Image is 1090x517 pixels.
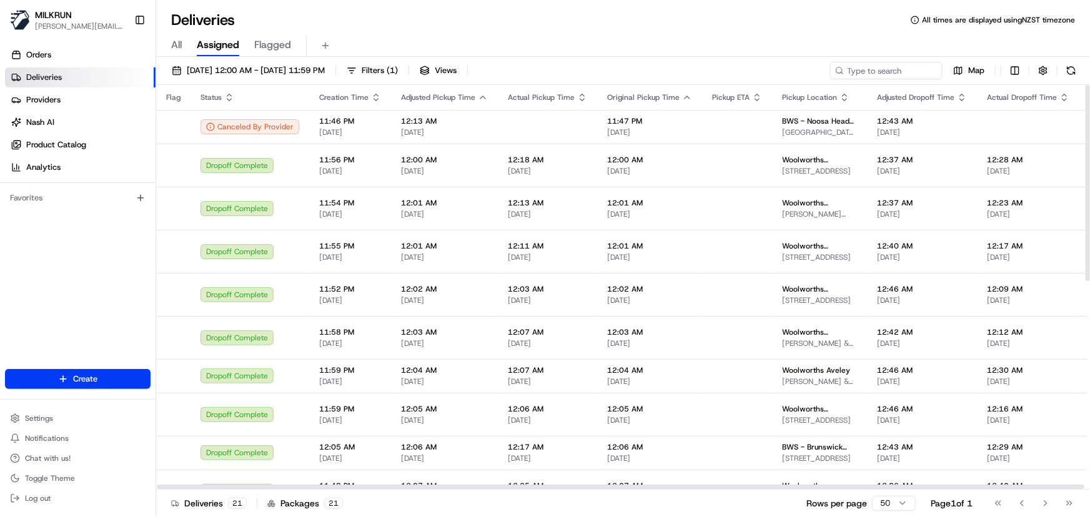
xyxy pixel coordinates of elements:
span: [DATE] [877,415,967,425]
span: Product Catalog [26,139,86,150]
span: [DATE] [401,166,488,176]
span: [DATE] [508,453,587,463]
span: [DATE] [607,295,692,305]
span: [STREET_ADDRESS] [782,453,857,463]
a: Nash AI [5,112,156,132]
span: 12:05 AM [607,404,692,414]
span: 12:07 AM [508,327,587,337]
button: MILKRUN [35,9,72,21]
span: Settings [25,413,53,423]
span: [DATE] [877,453,967,463]
span: Flag [166,92,181,102]
span: BWS - Brunswick BWS [782,442,857,452]
span: 12:04 AM [401,365,488,375]
span: Adjusted Dropoff Time [877,92,954,102]
span: Actual Dropoff Time [987,92,1057,102]
span: [DATE] [607,377,692,387]
span: 12:40 AM [877,241,967,251]
span: [DATE] [607,127,692,137]
span: 12:13 AM [401,116,488,126]
span: 12:46 AM [877,404,967,414]
span: 11:59 PM [319,404,381,414]
span: Adjusted Pickup Time [401,92,475,102]
span: [DATE] [319,209,381,219]
div: Packages [267,497,343,510]
span: 12:40 AM [987,481,1069,491]
div: Canceled By Provider [201,119,299,134]
span: 11:58 PM [319,327,381,337]
span: Assigned [197,37,239,52]
span: [DATE] [508,415,587,425]
span: 12:07 AM [401,481,488,491]
span: [DATE] [401,209,488,219]
span: [DATE] [508,166,587,176]
span: [DATE] [607,338,692,348]
span: 11:55 PM [319,241,381,251]
span: [DATE] [319,295,381,305]
span: [GEOGRAPHIC_DATA][STREET_ADDRESS] [782,127,857,137]
button: Notifications [5,430,151,447]
span: 12:16 AM [987,404,1069,414]
p: Rows per page [806,497,867,510]
span: 11:54 PM [319,198,381,208]
span: [DATE] [401,377,488,387]
span: Filters [362,65,398,76]
span: 12:05 AM [319,442,381,452]
a: Orders [5,45,156,65]
span: 12:17 AM [508,442,587,452]
span: [DATE] [607,453,692,463]
span: 12:37 AM [877,198,967,208]
span: All [171,37,182,52]
span: 12:02 AM [401,284,488,294]
div: Deliveries [171,497,247,510]
span: 12:37 AM [877,155,967,165]
span: 12:06 AM [508,404,587,414]
span: 12:28 AM [987,155,1069,165]
button: Map [948,62,990,79]
span: [DATE] [987,295,1069,305]
span: [DATE] [319,453,381,463]
span: 12:30 AM [987,365,1069,375]
span: [DATE] [987,415,1069,425]
span: [DATE] [607,415,692,425]
span: Log out [25,493,51,503]
span: 12:25 AM [508,481,587,491]
span: 12:07 AM [607,481,692,491]
span: [DATE] [319,338,381,348]
span: Woolworths Supermarket AU - [GEOGRAPHIC_DATA] [782,284,857,294]
span: [DATE] [877,338,967,348]
span: [DATE] 12:00 AM - [DATE] 11:59 PM [187,65,325,76]
span: 12:12 AM [987,327,1069,337]
span: Woolworths Supermarket AU - [GEOGRAPHIC_DATA] [782,481,857,491]
span: Woolworths Supermarket AU - [GEOGRAPHIC_DATA] [782,241,857,251]
span: 11:46 PM [319,116,381,126]
span: [DATE] [508,295,587,305]
button: Log out [5,490,151,507]
span: Pickup ETA [712,92,750,102]
span: [DATE] [401,338,488,348]
span: 11:47 PM [607,116,692,126]
button: Views [414,62,462,79]
span: 12:07 AM [508,365,587,375]
span: All times are displayed using NZST timezone [922,15,1075,25]
span: 12:42 AM [877,327,967,337]
button: [PERSON_NAME][EMAIL_ADDRESS][DOMAIN_NAME] [35,21,124,31]
div: Favorites [5,188,151,208]
a: Deliveries [5,67,156,87]
span: ( 1 ) [387,65,398,76]
span: [DATE] [319,377,381,387]
span: [DATE] [987,453,1069,463]
span: [DATE] [401,453,488,463]
span: 12:23 AM [987,198,1069,208]
span: [DATE] [607,252,692,262]
span: 12:36 AM [877,481,967,491]
span: [STREET_ADDRESS] [782,166,857,176]
span: Woolworths Supermarket AU - [GEOGRAPHIC_DATA] [782,198,857,208]
span: [DATE] [319,127,381,137]
button: Filters(1) [341,62,404,79]
button: [DATE] 12:00 AM - [DATE] 11:59 PM [166,62,330,79]
span: Notifications [25,433,69,443]
span: Create [73,373,97,385]
span: Orders [26,49,51,61]
span: 12:09 AM [987,284,1069,294]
